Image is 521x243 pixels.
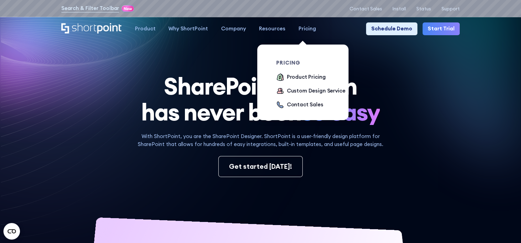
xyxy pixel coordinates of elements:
[128,22,162,36] a: Product
[287,87,345,95] div: Custom Design Service
[162,22,215,36] a: Why ShortPoint
[301,99,380,125] span: so easy
[292,22,323,36] a: Pricing
[215,22,252,36] a: Company
[487,210,521,243] div: Widget de chat
[299,25,316,33] div: Pricing
[276,73,325,82] a: Product Pricing
[168,25,208,33] div: Why ShortPoint
[487,210,521,243] iframe: Chat Widget
[276,101,323,109] a: Contact Sales
[61,23,122,34] a: Home
[135,25,155,33] div: Product
[218,156,303,177] a: Get started [DATE]!
[393,6,406,11] a: Install
[229,162,292,171] div: Get started [DATE]!
[276,87,345,96] a: Custom Design Service
[441,6,460,11] a: Support
[3,223,20,240] button: Open CMP widget
[287,73,326,81] div: Product Pricing
[287,101,323,109] div: Contact Sales
[416,6,431,11] a: Status
[61,73,460,125] h1: SharePoint Design has never been
[259,25,285,33] div: Resources
[221,25,246,33] div: Company
[252,22,292,36] a: Resources
[129,133,393,148] p: With ShortPoint, you are the SharePoint Designer. ShortPoint is a user-friendly design platform f...
[423,22,460,36] a: Start Trial
[366,22,417,36] a: Schedule Demo
[276,60,349,65] div: pricing
[61,4,119,12] a: Search & Filter Toolbar
[349,6,382,11] a: Contact Sales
